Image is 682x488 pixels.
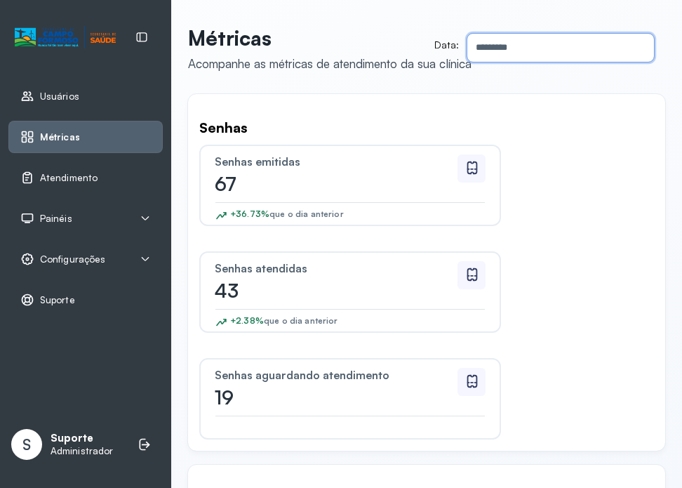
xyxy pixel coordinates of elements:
span: Suporte [40,294,75,306]
a: Métricas [20,130,151,144]
div: Senhas [199,119,654,136]
div: Acompanhe as métricas de atendimento da sua clínica [188,56,472,71]
p: Métricas [188,25,472,51]
span: +2.38% [230,315,264,326]
span: Métricas [40,131,80,143]
div: 19 [215,388,390,407]
p: Suporte [51,432,113,445]
div: 67 [215,174,390,194]
span: Painéis [40,213,72,225]
span: +36.73% [230,209,269,219]
div: Data: [434,39,459,51]
span: Atendimento [40,172,98,184]
div: que o dia anterior [230,315,338,332]
div: Senhas atendidas [215,261,453,275]
p: Administrador [51,445,113,457]
span: S [22,435,31,454]
div: Senhas aguardando atendimento [215,368,453,382]
div: que o dia anterior [230,209,344,225]
img: Logotipo do estabelecimento [15,26,116,49]
a: Atendimento [20,171,151,185]
span: Usuários [40,91,79,103]
div: 43 [215,281,390,301]
a: Usuários [20,89,151,103]
div: Senhas emitidas [215,154,453,169]
span: Configurações [40,253,105,265]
